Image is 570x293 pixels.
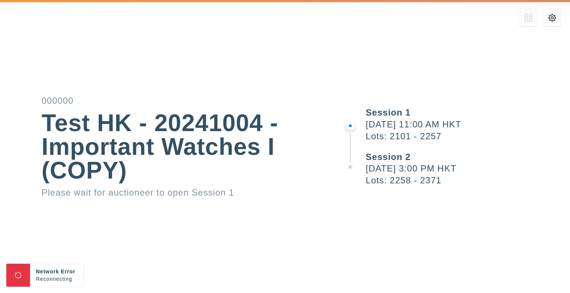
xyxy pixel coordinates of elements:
[42,111,301,182] div: Test HK - 20241004 - Important Watches I (COPY)
[366,120,570,129] div: [DATE] 11:00 AM HKT
[366,153,570,162] div: Session 2
[36,268,78,275] div: Network Error
[366,132,570,141] div: Lots: 2101 - 2257
[366,108,570,117] div: Session 1
[36,275,78,283] div: Reconnecting
[42,188,301,197] div: Please wait for auctioneer to open Session 1
[42,96,301,105] div: 000000
[366,176,570,185] div: Lots: 2258 - 2371
[366,164,570,173] div: [DATE] 3:00 PM HKT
